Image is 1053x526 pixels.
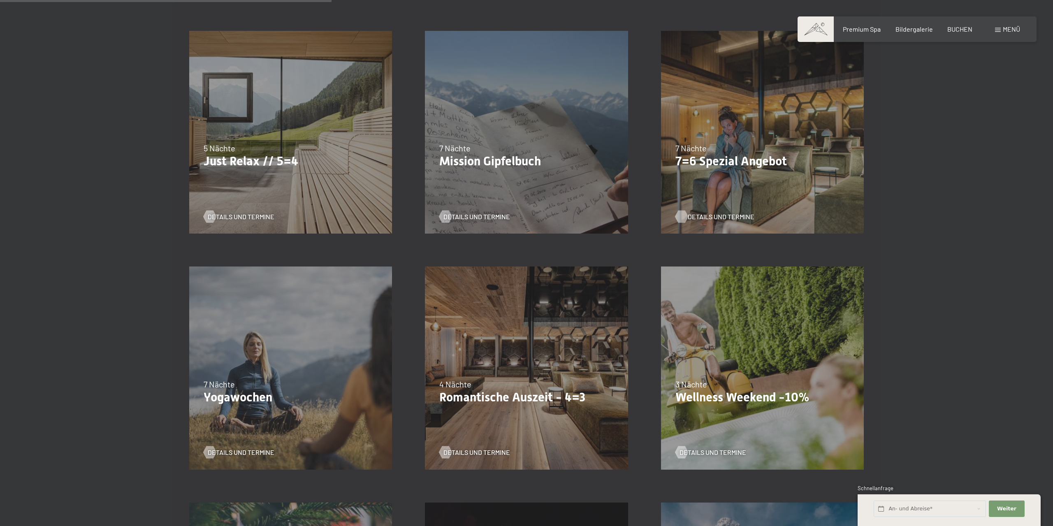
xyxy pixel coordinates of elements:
[843,25,881,33] a: Premium Spa
[1003,25,1020,33] span: Menü
[675,379,707,389] span: 3 Nächte
[204,143,235,153] span: 5 Nächte
[680,448,746,457] span: Details und Termine
[675,154,849,169] p: 7=6 Spezial Angebot
[443,212,510,221] span: Details und Termine
[439,212,510,221] a: Details und Termine
[208,212,274,221] span: Details und Termine
[439,154,613,169] p: Mission Gipfelbuch
[675,390,849,405] p: Wellness Weekend -10%
[895,25,933,33] a: Bildergalerie
[439,448,510,457] a: Details und Termine
[204,448,274,457] a: Details und Termine
[204,390,378,405] p: Yogawochen
[688,212,754,221] span: Details und Termine
[858,485,893,491] span: Schnellanfrage
[947,25,972,33] a: BUCHEN
[675,448,746,457] a: Details und Termine
[443,448,510,457] span: Details und Termine
[204,379,235,389] span: 7 Nächte
[675,143,707,153] span: 7 Nächte
[675,212,746,221] a: Details und Termine
[439,143,471,153] span: 7 Nächte
[989,501,1024,517] button: Weiter
[439,379,471,389] span: 4 Nächte
[208,448,274,457] span: Details und Termine
[204,212,274,221] a: Details und Termine
[204,154,378,169] p: Just Relax // 5=4
[997,505,1016,512] span: Weiter
[439,390,613,405] p: Romantische Auszeit - 4=3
